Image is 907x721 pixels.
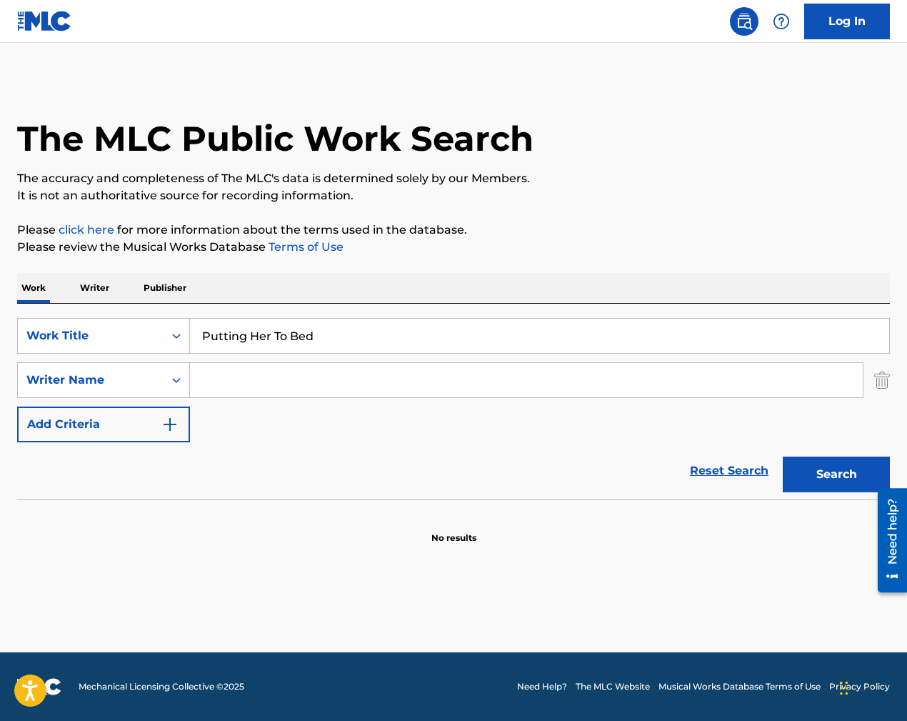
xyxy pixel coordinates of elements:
[730,7,758,36] a: Public Search
[783,457,890,492] button: Search
[874,362,890,398] img: Delete Criterion
[517,680,567,693] a: Need Help?
[139,273,191,303] p: Publisher
[431,514,476,545] p: No results
[161,416,179,433] img: 9d2ae6d4665cec9f34b9.svg
[17,273,50,303] p: Work
[17,678,61,695] img: logo
[266,240,344,254] a: Terms of Use
[767,7,796,36] div: Help
[17,187,890,204] p: It is not an authoritative source for recording information.
[59,223,114,237] a: click here
[79,680,244,693] span: Mechanical Licensing Collective © 2025
[26,327,155,344] div: Work Title
[836,652,907,721] iframe: Chat Widget
[17,318,890,499] form: Search Form
[867,482,907,600] iframe: Resource Center
[736,13,753,30] img: search
[683,455,776,487] a: Reset Search
[658,680,821,693] a: Musical Works Database Terms of Use
[17,170,890,187] p: The accuracy and completeness of The MLC's data is determined solely by our Members.
[17,117,533,160] h1: The MLC Public Work Search
[804,4,890,39] a: Log In
[17,239,890,256] p: Please review the Musical Works Database
[773,13,790,30] img: help
[76,273,114,303] p: Writer
[17,222,890,239] p: Please for more information about the terms used in the database.
[840,667,848,710] div: Drag
[17,11,72,31] img: MLC Logo
[26,372,155,389] div: Writer Name
[829,680,890,693] a: Privacy Policy
[576,680,650,693] a: The MLC Website
[17,407,190,442] button: Add Criteria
